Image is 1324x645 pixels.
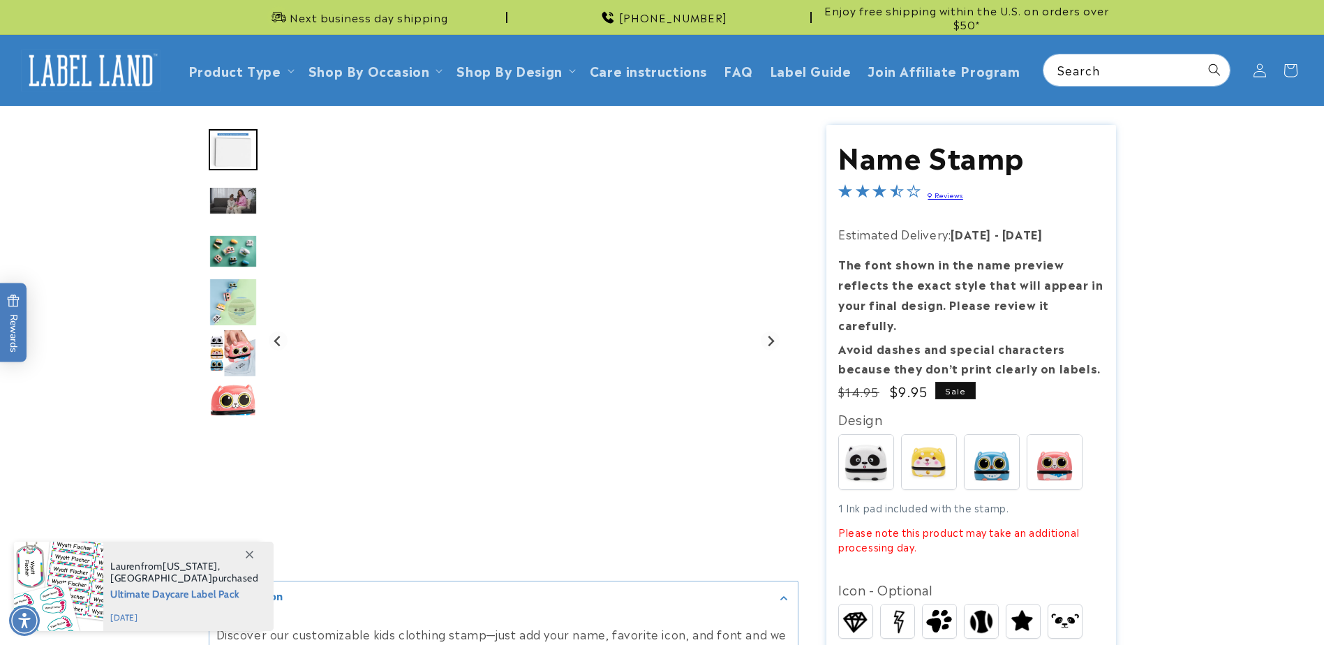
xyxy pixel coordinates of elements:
[1260,585,1310,631] iframe: Gorgias live chat messenger
[209,329,258,378] div: Go to slide 6
[7,295,20,353] span: Rewards
[951,225,991,242] strong: [DATE]
[209,186,258,215] img: null
[21,49,161,92] img: Label Land
[935,382,976,399] span: Sale
[1048,609,1082,635] img: Panda
[890,382,928,401] span: $9.95
[110,572,212,584] span: [GEOGRAPHIC_DATA]
[838,186,921,202] span: 3.3-star overall rating
[902,435,956,489] img: Buddy
[724,62,753,78] span: FAQ
[110,560,141,572] span: Lauren
[923,605,956,637] img: Paw
[838,224,1103,244] p: Estimated Delivery:
[965,605,998,638] img: Baseball
[308,62,430,78] span: Shop By Occasion
[838,138,1103,174] h1: Name Stamp
[590,62,707,78] span: Care instructions
[881,605,914,637] img: Lightning
[838,501,1103,554] div: 1 Ink pad included with the stamp.
[1021,90,1310,582] iframe: Gorgias live chat window
[269,332,288,350] button: Previous slide
[209,278,258,327] div: Go to slide 5
[209,227,258,276] div: Go to slide 4
[110,561,259,584] span: from , purchased
[180,54,300,87] summary: Product Type
[838,578,1103,600] div: Icon - Optional
[839,607,872,636] img: Diamond
[817,3,1116,31] span: Enjoy free shipping within the U.S. on orders over $50*
[838,408,1103,430] div: Design
[209,581,798,613] summary: Description
[209,329,257,378] img: null
[188,61,281,80] a: Product Type
[965,435,1019,489] img: Blinky
[209,176,258,225] div: Go to slide 3
[9,605,40,636] div: Accessibility Menu
[770,62,851,78] span: Label Guide
[928,190,962,200] a: 9 Reviews
[581,54,715,87] a: Care instructions
[838,383,879,400] s: $14.95
[995,225,999,242] strong: -
[838,525,1103,554] p: Please note this product may take an additional processing day.
[448,54,581,87] summary: Shop By Design
[838,340,1101,377] strong: Avoid dashes and special characters because they don’t print clearly on labels.
[209,125,258,174] div: Go to slide 2
[1199,54,1230,85] button: Search
[859,54,1028,87] a: Join Affiliate Program
[209,129,258,170] img: Premium Stamp - Label Land
[715,54,761,87] a: FAQ
[16,43,166,97] a: Label Land
[300,54,449,87] summary: Shop By Occasion
[761,54,860,87] a: Label Guide
[290,10,448,24] span: Next business day shipping
[163,560,218,572] span: [US_STATE]
[209,235,258,268] img: null
[209,278,258,327] img: null
[761,332,780,350] button: Next slide
[1002,225,1043,242] strong: [DATE]
[868,62,1020,78] span: Join Affiliate Program
[209,380,258,429] div: Go to slide 7
[456,61,562,80] a: Shop By Design
[209,383,258,426] img: null
[619,10,727,24] span: [PHONE_NUMBER]
[838,255,1103,332] strong: The font shown in the name preview reflects the exact style that will appear in your final design...
[1006,607,1040,636] img: Star
[839,435,893,489] img: Spots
